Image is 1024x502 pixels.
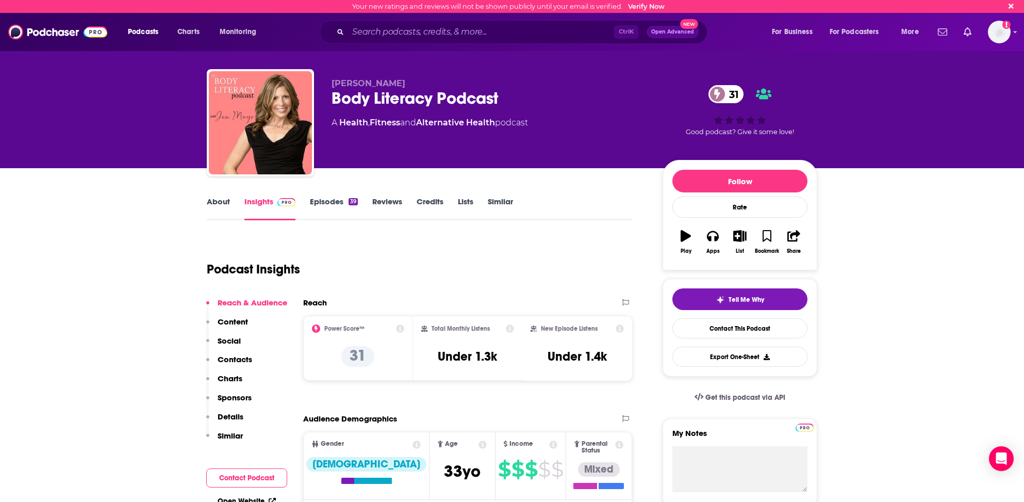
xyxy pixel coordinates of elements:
a: Similar [488,197,513,220]
div: List [736,248,744,254]
span: Open Advanced [651,29,694,35]
h3: Under 1.4k [548,349,607,364]
span: For Business [772,25,813,39]
button: open menu [765,24,825,40]
button: Bookmark [753,223,780,261]
button: Apps [699,223,726,261]
span: $ [525,461,537,478]
span: $ [551,461,563,478]
button: Export One-Sheet [672,347,807,367]
span: $ [498,461,510,478]
a: 31 [708,85,744,103]
span: Get this podcast via API [705,393,785,402]
button: Contact Podcast [206,468,287,488]
span: Parental Status [582,441,614,454]
input: Search podcasts, credits, & more... [348,24,614,40]
p: Details [218,412,243,422]
img: User Profile [988,21,1011,43]
button: Similar [206,431,243,450]
span: Logged in as BretAita [988,21,1011,43]
div: Apps [706,248,720,254]
p: Similar [218,431,243,441]
img: Body Literacy Podcast [209,71,312,174]
h2: New Episode Listens [541,325,598,332]
button: Play [672,223,699,261]
span: Age [445,441,458,447]
p: 31 [341,346,374,367]
span: Income [509,441,533,447]
p: Content [218,317,248,327]
div: Open Intercom Messenger [989,446,1014,471]
button: tell me why sparkleTell Me Why [672,288,807,310]
a: Reviews [372,197,402,220]
a: Lists [458,197,473,220]
button: open menu [212,24,270,40]
button: Details [206,412,243,431]
a: Credits [417,197,443,220]
button: List [726,223,753,261]
span: Tell Me Why [729,296,764,304]
button: Social [206,336,241,355]
img: tell me why sparkle [716,296,724,304]
p: Social [218,336,241,346]
a: Contact This Podcast [672,318,807,338]
a: Verify Now [628,3,665,10]
span: Podcasts [128,25,158,39]
button: open menu [121,24,172,40]
a: Pro website [796,422,814,432]
a: Charts [171,24,206,40]
h2: Audience Demographics [303,414,397,424]
div: Bookmark [755,248,779,254]
h2: Reach [303,298,327,307]
a: Health [339,118,368,127]
button: open menu [823,24,894,40]
a: Fitness [370,118,400,127]
div: Rate [672,197,807,218]
div: Mixed [578,462,620,477]
span: $ [538,461,550,478]
h1: Podcast Insights [207,262,300,277]
span: 31 [719,85,744,103]
span: Ctrl K [614,25,638,39]
button: Follow [672,170,807,192]
button: Reach & Audience [206,298,287,317]
a: About [207,197,230,220]
div: 31Good podcast? Give it some love! [663,78,817,142]
img: Podchaser Pro [277,198,295,206]
button: Contacts [206,354,252,374]
span: 33 yo [444,461,481,481]
div: Share [787,248,801,254]
a: Show notifications dropdown [960,23,976,41]
button: open menu [894,24,932,40]
span: For Podcasters [830,25,879,39]
h3: Under 1.3k [438,349,497,364]
span: Good podcast? Give it some love! [686,128,794,136]
a: Alternative Health [416,118,495,127]
p: Reach & Audience [218,298,287,307]
div: Your new ratings and reviews will not be shown publicly until your email is verified. [352,3,665,10]
a: Get this podcast via API [686,385,794,410]
button: Show profile menu [988,21,1011,43]
h2: Total Monthly Listens [432,325,490,332]
img: Podchaser - Follow, Share and Rate Podcasts [8,22,107,42]
img: Podchaser Pro [796,424,814,432]
span: Monitoring [220,25,256,39]
button: Open AdvancedNew [647,26,699,38]
div: Play [681,248,691,254]
p: Charts [218,374,242,383]
p: Sponsors [218,393,252,402]
div: A podcast [332,117,528,129]
a: InsightsPodchaser Pro [244,197,295,220]
button: Content [206,317,248,336]
div: 39 [349,198,358,205]
span: New [680,19,699,29]
a: Episodes39 [310,197,358,220]
svg: Email not verified [1002,21,1011,29]
span: $ [511,461,524,478]
span: and [400,118,416,127]
div: Search podcasts, credits, & more... [329,20,717,44]
span: Charts [177,25,200,39]
span: More [901,25,919,39]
